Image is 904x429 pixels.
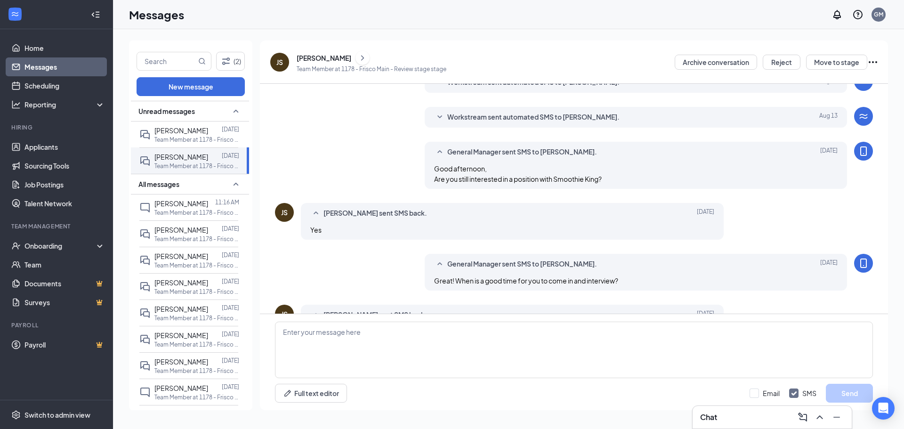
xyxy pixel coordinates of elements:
button: Minimize [829,410,844,425]
span: [DATE] [697,309,714,321]
svg: Ellipses [867,57,879,68]
span: [PERSON_NAME] [154,252,208,260]
h1: Messages [129,7,184,23]
svg: Pen [283,389,292,398]
span: Unread messages [138,106,195,116]
p: Team Member at 1178 - Frisco Main [154,162,239,170]
svg: SmallChevronUp [310,309,322,321]
p: Team Member at 1178 - Frisco Main [154,136,239,144]
div: Hiring [11,123,103,131]
p: [DATE] [222,152,239,160]
p: [DATE] [222,225,239,233]
span: [PERSON_NAME] [154,305,208,313]
svg: DoubleChat [139,129,151,140]
svg: ComposeMessage [797,412,808,423]
p: [DATE] [222,125,239,133]
button: Filter (2) [216,52,245,71]
p: [DATE] [222,356,239,364]
span: Great! When is a good time for you to come in and interview? [434,276,618,285]
h3: Chat [700,412,717,422]
span: [PERSON_NAME] [154,384,208,392]
p: Team Member at 1178 - Frisco Main [154,314,239,322]
p: Team Member at 1178 - Frisco Main [154,288,239,296]
svg: Analysis [11,100,21,109]
a: Sourcing Tools [24,156,105,175]
a: Messages [24,57,105,76]
div: JS [276,57,283,67]
div: Reporting [24,100,105,109]
p: Team Member at 1178 - Frisco Main [154,235,239,243]
div: GM [874,10,883,18]
span: Good afternoon, Are you still interested in a position with Smoothie King? [434,164,602,183]
div: Onboarding [24,241,97,251]
a: DocumentsCrown [24,274,105,293]
span: [DATE] [820,259,838,270]
button: Move to stage [806,55,867,70]
p: Team Member at 1178 - Frisco Main - Review stage stage [297,65,446,73]
span: [DATE] [697,208,714,219]
button: New message [137,77,245,96]
p: [DATE] [222,277,239,285]
svg: ChevronUp [814,412,825,423]
p: Team Member at 1178 - Frisco Main [154,393,239,401]
span: [PERSON_NAME] [154,331,208,340]
svg: DoubleChat [139,334,151,345]
svg: DoubleChat [139,360,151,372]
div: Payroll [11,321,103,329]
p: [DATE] [222,330,239,338]
a: Scheduling [24,76,105,95]
button: Full text editorPen [275,384,347,403]
svg: SmallChevronUp [434,146,445,158]
p: Team Member at 1178 - Frisco Main [154,261,239,269]
svg: ChatInactive [139,387,151,398]
span: Yes [310,226,322,234]
p: 11:16 AM [215,198,239,206]
svg: SmallChevronUp [310,208,322,219]
svg: Collapse [91,10,100,19]
span: [PERSON_NAME] [154,126,208,135]
svg: DoubleChat [139,228,151,240]
a: Team [24,255,105,274]
a: SurveysCrown [24,293,105,312]
div: JS [281,309,288,319]
svg: DoubleChat [139,308,151,319]
span: [PERSON_NAME] [154,199,208,208]
svg: WorkstreamLogo [10,9,20,19]
button: ChevronRight [355,51,370,65]
div: Open Intercom Messenger [872,397,895,420]
svg: ChevronRight [358,52,367,64]
svg: MobileSms [858,258,869,269]
button: Reject [763,55,800,70]
span: [PERSON_NAME] sent SMS back. [323,309,427,321]
svg: Filter [220,56,232,67]
svg: MobileSms [858,146,869,157]
svg: Settings [11,410,21,420]
span: Aug 13 [819,112,838,123]
svg: DoubleChat [139,255,151,266]
svg: DoubleChat [139,155,151,167]
svg: SmallChevronDown [434,112,445,123]
div: Team Management [11,222,103,230]
svg: UserCheck [11,241,21,251]
span: [PERSON_NAME] [154,278,208,287]
a: Talent Network [24,194,105,213]
svg: MagnifyingGlass [198,57,206,65]
div: JS [281,208,288,217]
svg: Minimize [831,412,842,423]
span: [PERSON_NAME] [154,357,208,366]
p: Team Member at 1178 - Frisco Main [154,340,239,348]
button: Send [826,384,873,403]
svg: Notifications [831,9,843,20]
p: [DATE] [222,383,239,391]
a: PayrollCrown [24,335,105,354]
span: [DATE] [820,146,838,158]
span: General Manager sent SMS to [PERSON_NAME]. [447,146,597,158]
div: Switch to admin view [24,410,90,420]
span: [PERSON_NAME] [154,226,208,234]
svg: QuestionInfo [852,9,864,20]
p: [DATE] [222,304,239,312]
a: Home [24,39,105,57]
p: [DATE] [222,409,239,417]
p: Team Member at 1178 - Frisco Main [154,367,239,375]
p: Team Member at 1178 - Frisco Main [154,209,239,217]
